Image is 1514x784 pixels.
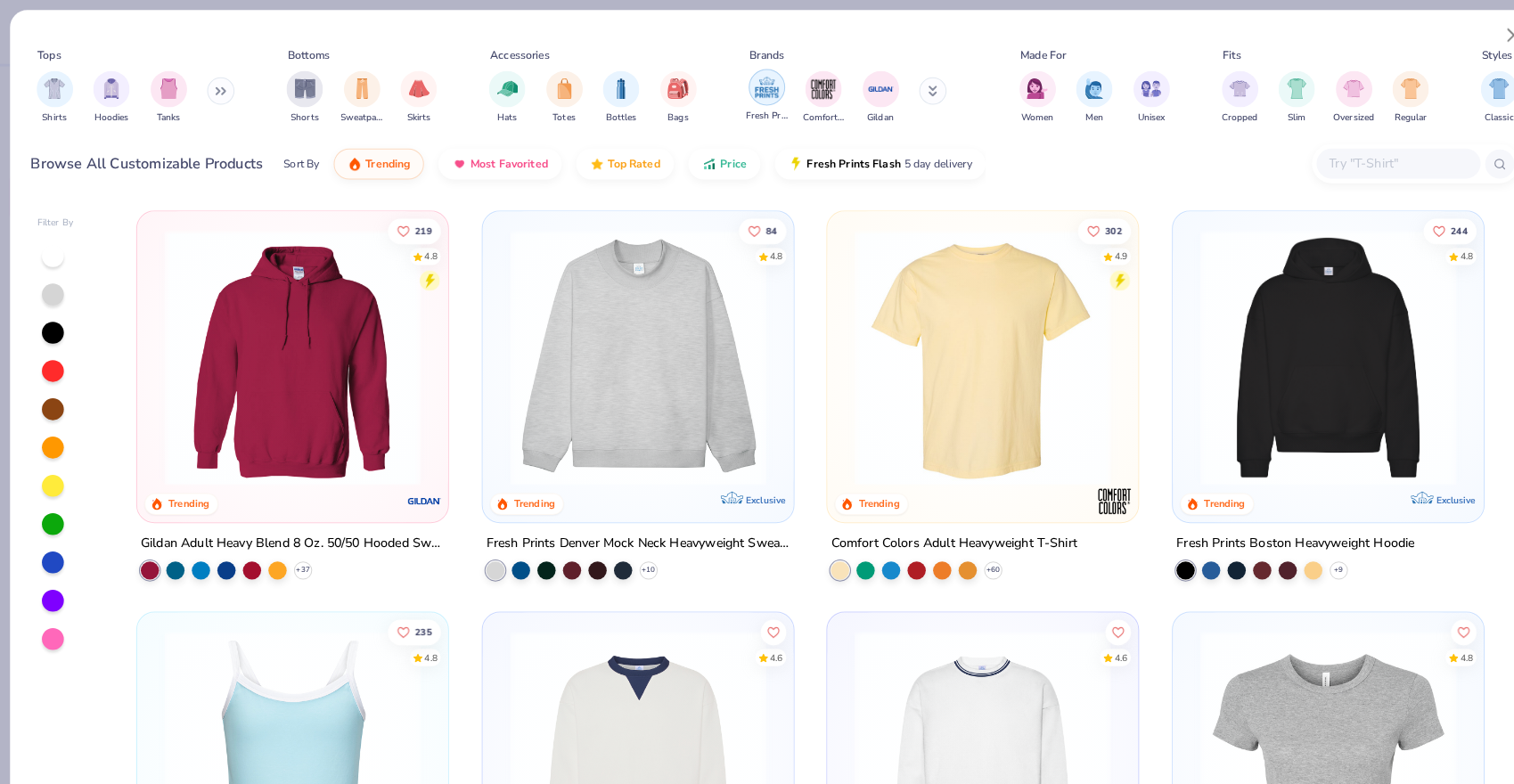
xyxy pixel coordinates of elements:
[399,77,420,97] img: Skirts Image
[563,145,659,176] button: Top Rated
[1194,109,1230,122] span: Cropped
[534,69,569,122] button: filter button
[479,46,537,62] div: Accessories
[784,69,825,122] div: filter for Comfort Colors
[964,552,978,563] span: + 60
[645,69,681,122] div: filter for Bags
[1257,77,1277,97] img: Slim Image
[757,145,963,176] button: Fresh Prints Flash5 day delivery
[1463,18,1497,52] button: Close
[1303,69,1343,122] div: filter for Oversized
[357,153,401,167] span: Trending
[333,69,374,122] div: filter for Sweatpants
[577,153,591,167] img: TopRated.gif
[1195,46,1213,62] div: Fits
[289,552,302,563] span: + 37
[1303,69,1343,122] button: filter button
[1052,69,1087,122] button: filter button
[732,46,766,62] div: Brands
[592,109,622,122] span: Bottles
[344,77,364,97] img: Sweatpants Image
[752,244,765,257] div: 4.8
[998,109,1030,122] span: Women
[1108,69,1143,122] button: filter button
[280,69,315,122] button: filter button
[1361,69,1396,122] div: filter for Regular
[1363,109,1395,122] span: Regular
[843,69,879,122] button: filter button
[442,153,456,167] img: most_fav.gif
[1427,244,1439,257] div: 4.8
[1451,109,1479,122] span: Classic
[626,552,640,563] span: + 10
[729,69,770,122] button: filter button
[784,69,825,122] button: filter button
[36,69,71,122] button: filter button
[789,153,880,167] span: Fresh Prints Flash
[284,109,312,122] span: Shorts
[534,69,569,122] div: filter for Totes
[1313,77,1333,97] img: Oversized Image
[91,69,127,122] button: filter button
[597,77,617,97] img: Bottles Image
[1249,69,1285,122] div: filter for Slim
[288,77,308,97] img: Shorts Image
[1447,69,1483,122] button: filter button
[884,151,950,171] span: 5 day delivery
[1194,69,1230,122] button: filter button
[391,69,427,122] div: filter for Skirts
[1060,109,1078,122] span: Men
[847,109,873,122] span: Gildan
[99,77,119,97] img: Hoodies Image
[729,68,770,120] div: filter for Fresh Prints
[1361,69,1396,122] button: filter button
[91,69,127,122] div: filter for Hoodies
[340,153,354,167] img: trending.gif
[429,145,549,176] button: Most Favorited
[1369,77,1389,97] img: Regular Image
[752,636,765,649] div: 4.6
[489,225,757,475] img: f5d85501-0dbb-4ee4-b115-c08fa3845d83
[1164,225,1432,475] img: 91acfc32-fd48-4d6b-bdad-a4c1a30ac3fc
[1404,483,1442,494] span: Exclusive
[843,69,879,122] div: filter for Gildan
[652,109,673,122] span: Bags
[1081,221,1097,230] span: 302
[326,145,414,176] button: Trending
[1194,69,1230,122] div: filter for Cropped
[542,77,561,97] img: Totes Image
[1201,77,1222,97] img: Cropped Image
[397,109,421,122] span: Skirts
[43,77,63,97] img: Shirts Image
[1258,109,1276,122] span: Slim
[333,69,374,122] button: filter button
[1418,221,1434,230] span: 244
[486,77,506,97] img: Hats Image
[1391,213,1443,238] button: Like
[1249,69,1285,122] button: filter button
[379,605,430,630] button: Like
[729,107,770,120] span: Fresh Prints
[996,69,1032,122] div: filter for Women
[1112,109,1139,122] span: Unisex
[1090,636,1102,649] div: 4.6
[791,74,818,101] img: Comfort Colors Image
[771,153,785,167] img: flash.gif
[41,109,65,122] span: Shirts
[722,213,768,238] button: Like
[1427,636,1439,649] div: 4.8
[379,213,430,238] button: Like
[1150,520,1382,543] div: Fresh Prints Boston Heavyweight Hoodie
[397,472,432,508] img: Gildan logo
[673,145,743,176] button: Price
[728,483,766,494] span: Exclusive
[1297,150,1435,170] input: Try "T-Shirt"
[652,77,672,97] img: Bags Image
[589,69,625,122] button: filter button
[137,520,434,543] div: Gildan Adult Heavy Blend 8 Oz. 50/50 Hooded Sweatshirt
[997,46,1042,62] div: Made For
[37,211,72,225] div: Filter By
[826,225,1094,475] img: 029b8af0-80e6-406f-9fdc-fdf898547912
[391,69,427,122] button: filter button
[36,69,71,122] div: filter for Shirts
